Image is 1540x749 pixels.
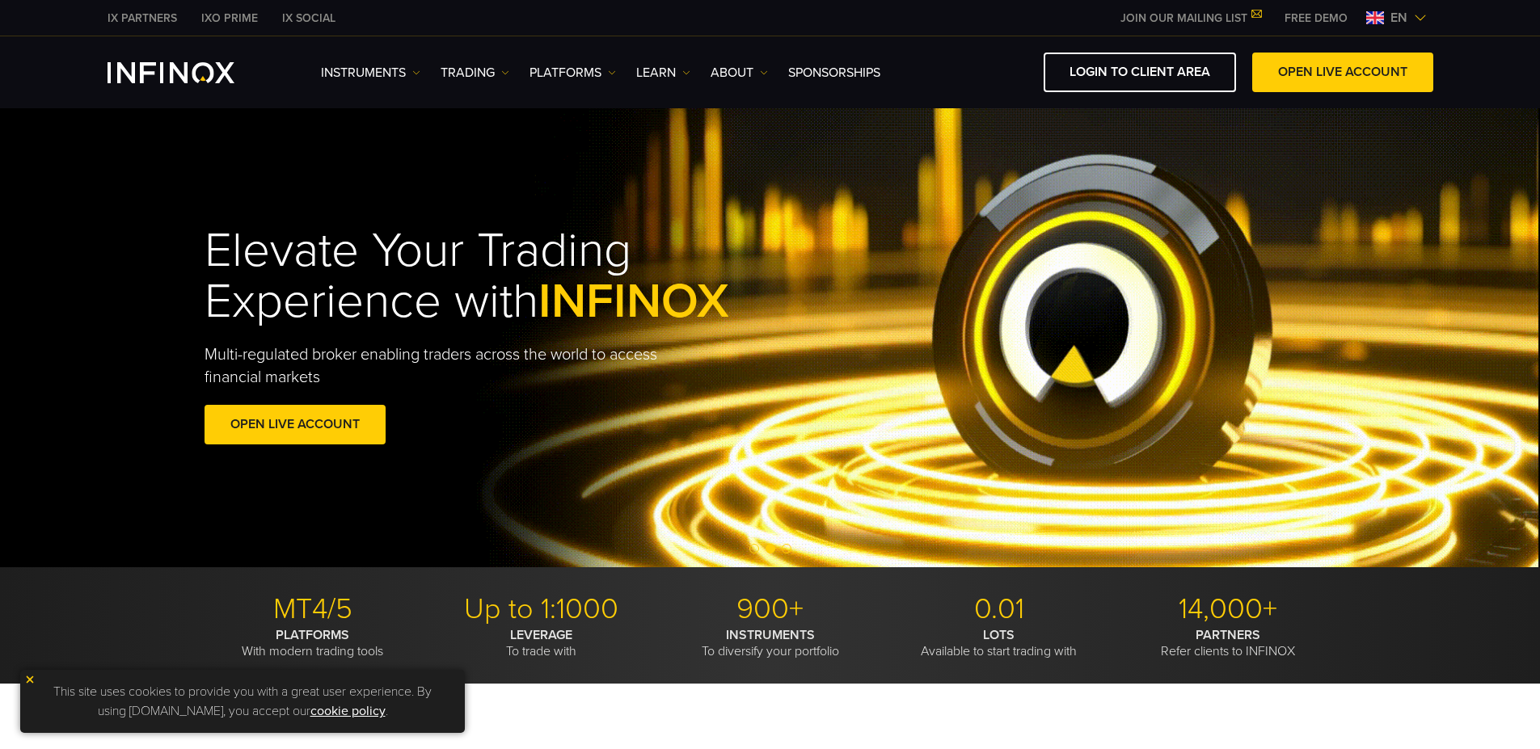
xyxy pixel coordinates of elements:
p: 14,000+ [1120,591,1336,627]
strong: PLATFORMS [276,627,349,643]
a: INFINOX [189,10,270,27]
strong: INSTRUMENTS [726,627,815,643]
strong: PARTNERS [1196,627,1260,643]
p: Refer clients to INFINOX [1120,627,1336,659]
span: Go to slide 2 [766,544,775,553]
a: LOGIN TO CLIENT AREA [1044,53,1236,92]
a: Instruments [321,63,420,82]
span: en [1384,8,1414,27]
a: SPONSORSHIPS [788,63,880,82]
span: Go to slide 3 [782,544,791,553]
strong: LEVERAGE [510,627,572,643]
span: INFINOX [538,272,729,330]
a: INFINOX Logo [108,62,272,83]
a: ABOUT [711,63,768,82]
p: Up to 1:1000 [433,591,650,627]
p: Available to start trading with [891,627,1108,659]
a: INFINOX [95,10,189,27]
span: Go to slide 1 [749,544,759,553]
h1: Elevate Your Trading Experience with [205,225,804,327]
p: To diversify your portfolio [662,627,879,659]
strong: LOTS [983,627,1015,643]
p: MT4/5 [205,591,421,627]
a: cookie policy [310,703,386,719]
a: Learn [636,63,690,82]
a: OPEN LIVE ACCOUNT [205,405,386,444]
p: To trade with [433,627,650,659]
a: INFINOX MENU [1272,10,1360,27]
p: With modern trading tools [205,627,421,659]
img: yellow close icon [24,674,36,685]
p: 0.01 [891,591,1108,627]
a: JOIN OUR MAILING LIST [1108,11,1272,25]
a: INFINOX [270,10,348,27]
p: 900+ [662,591,879,627]
p: This site uses cookies to provide you with a great user experience. By using [DOMAIN_NAME], you a... [28,678,457,725]
a: TRADING [441,63,509,82]
a: OPEN LIVE ACCOUNT [1252,53,1433,92]
a: PLATFORMS [530,63,616,82]
p: Multi-regulated broker enabling traders across the world to access financial markets [205,343,685,389]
